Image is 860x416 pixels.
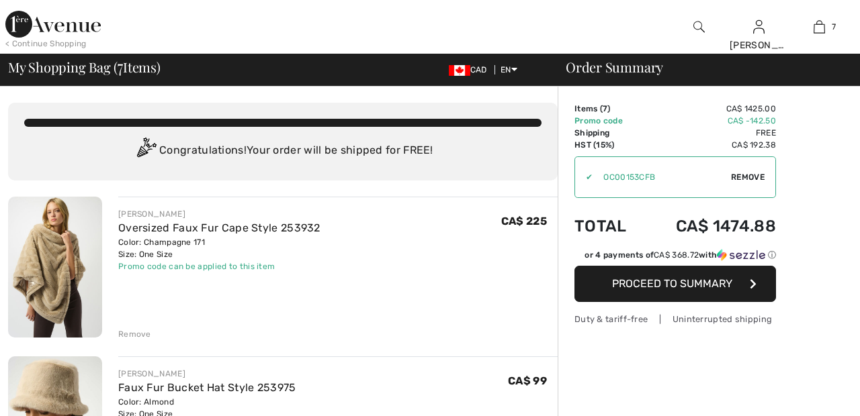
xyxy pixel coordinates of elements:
[574,249,776,266] div: or 4 payments ofCA$ 368.72withSezzle Click to learn more about Sezzle
[501,215,547,227] span: CA$ 225
[643,139,776,151] td: CA$ 192.38
[643,115,776,127] td: CA$ -142.50
[574,266,776,302] button: Proceed to Summary
[24,138,542,164] div: Congratulations! Your order will be shipped for FREE!
[585,249,776,261] div: or 4 payments of with
[118,328,151,340] div: Remove
[593,157,731,197] input: Promo code
[508,374,547,387] span: CA$ 99
[643,127,776,139] td: Free
[693,19,705,35] img: search the website
[449,65,470,76] img: Canadian Dollar
[654,250,699,260] span: CA$ 368.72
[574,313,776,325] div: Duty & tariff-free | Uninterrupted shipping
[574,203,643,249] td: Total
[731,171,765,183] span: Remove
[574,103,643,115] td: Items ( )
[574,115,643,127] td: Promo code
[753,19,765,35] img: My Info
[118,208,320,220] div: [PERSON_NAME]
[132,138,159,164] img: Congratulation2.svg
[814,19,825,35] img: My Bag
[8,197,102,337] img: Oversized Faux Fur Cape Style 253932
[118,236,320,260] div: Color: Champagne 171 Size: One Size
[449,65,492,74] span: CAD
[643,103,776,115] td: CA$ 1425.00
[789,19,849,35] a: 7
[832,21,836,33] span: 7
[575,171,593,183] div: ✔
[550,60,852,74] div: Order Summary
[118,221,320,234] a: Oversized Faux Fur Cape Style 253932
[5,38,87,50] div: < Continue Shopping
[118,381,296,394] a: Faux Fur Bucket Hat Style 253975
[118,368,296,380] div: [PERSON_NAME]
[118,260,320,272] div: Promo code can be applied to this item
[730,38,789,52] div: [PERSON_NAME]
[717,249,765,261] img: Sezzle
[603,104,607,113] span: 7
[574,139,643,151] td: HST (15%)
[118,57,123,74] span: 7
[753,20,765,33] a: Sign In
[643,203,776,249] td: CA$ 1474.88
[574,127,643,139] td: Shipping
[501,65,517,74] span: EN
[8,60,161,74] span: My Shopping Bag ( Items)
[612,277,732,290] span: Proceed to Summary
[5,11,101,38] img: 1ère Avenue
